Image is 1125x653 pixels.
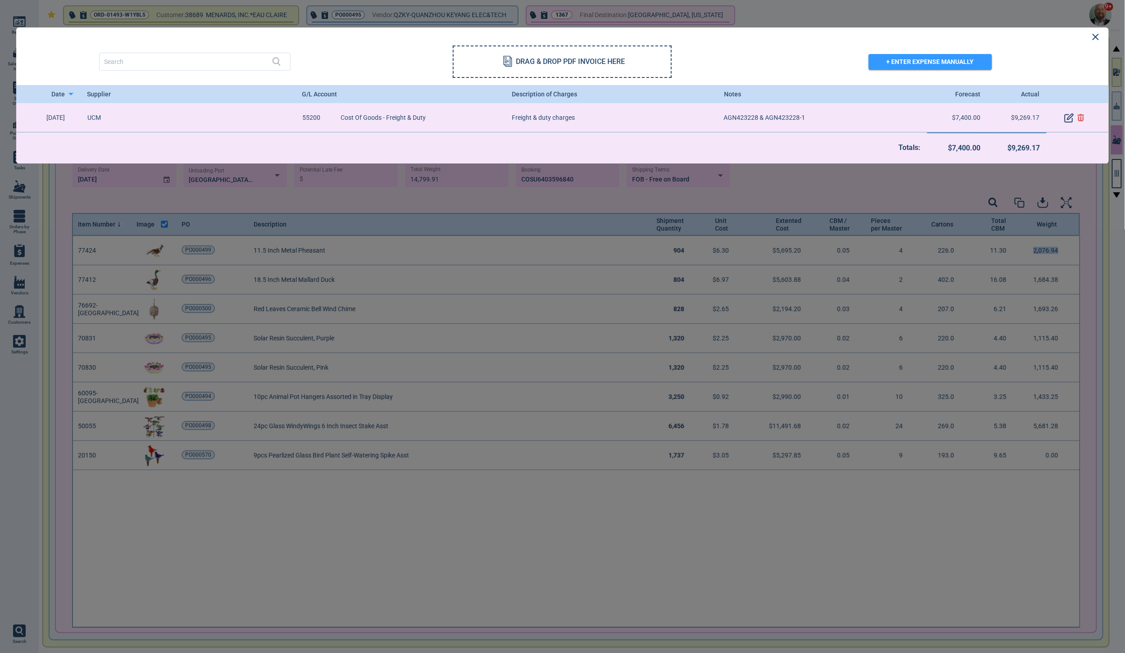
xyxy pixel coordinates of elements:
[84,85,289,103] div: Supplier
[303,114,341,121] span: 55200
[979,132,1047,163] span: $9,269.17
[453,45,672,78] div: DRAG & DROP PDF INVOICE HERE
[341,114,426,121] span: Cost Of Goods - Freight & Duty
[296,85,501,103] div: G/L Account
[952,114,984,121] span: $7,400.00
[508,114,575,121] span: Freight & duty charges
[720,85,925,103] div: Notes
[46,114,77,121] span: [DATE]
[932,85,993,103] div: Forecast
[927,132,995,163] span: $7,400.00
[1011,114,1043,121] span: $9,269.17
[84,114,101,121] span: UCM
[869,54,992,70] button: + ENTER EXPENSE MANUALLY
[16,103,1109,132] div: [DATE]UCM55200Cost Of Goods - Freight & DutyFreight & duty chargesAGN423228 & AGN423228-1$7,400.0...
[729,132,999,163] span: Totals:
[508,85,713,103] div: Description of Charges
[991,85,1052,103] div: Actual
[720,114,806,121] span: AGN423228 & AGN423228-1
[104,55,272,68] input: Search
[25,85,77,103] div: Date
